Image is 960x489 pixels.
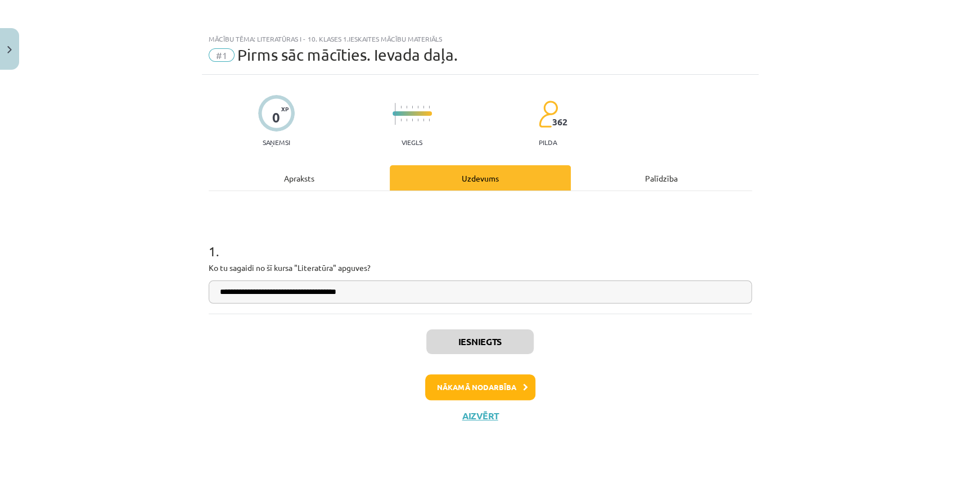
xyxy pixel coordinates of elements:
button: Nākamā nodarbība [425,374,535,400]
img: icon-short-line-57e1e144782c952c97e751825c79c345078a6d821885a25fce030b3d8c18986b.svg [417,106,418,108]
span: XP [281,106,289,112]
img: icon-short-line-57e1e144782c952c97e751825c79c345078a6d821885a25fce030b3d8c18986b.svg [429,106,430,108]
img: icon-close-lesson-0947bae3869378f0d4975bcd49f059093ad1ed9edebbc8119c70593378902aed.svg [7,46,12,53]
div: Uzdevums [390,165,571,191]
p: Viegls [402,138,422,146]
div: Apraksts [209,165,390,191]
img: icon-long-line-d9ea69661e0d244f92f715978eff75569469978d946b2353a9bb055b3ed8787d.svg [395,103,396,125]
p: Saņemsi [258,138,295,146]
div: Mācību tēma: Literatūras i - 10. klases 1.ieskaites mācību materiāls [209,35,752,43]
img: students-c634bb4e5e11cddfef0936a35e636f08e4e9abd3cc4e673bd6f9a4125e45ecb1.svg [538,100,558,128]
img: icon-short-line-57e1e144782c952c97e751825c79c345078a6d821885a25fce030b3d8c18986b.svg [406,119,407,121]
img: icon-short-line-57e1e144782c952c97e751825c79c345078a6d821885a25fce030b3d8c18986b.svg [412,106,413,108]
img: icon-short-line-57e1e144782c952c97e751825c79c345078a6d821885a25fce030b3d8c18986b.svg [423,106,424,108]
button: Iesniegts [426,329,534,354]
span: #1 [209,48,235,62]
p: Ko tu sagaidi no šī kursa "Literatūra" apguves? [209,262,752,274]
span: 362 [552,117,567,127]
img: icon-short-line-57e1e144782c952c97e751825c79c345078a6d821885a25fce030b3d8c18986b.svg [423,119,424,121]
img: icon-short-line-57e1e144782c952c97e751825c79c345078a6d821885a25fce030b3d8c18986b.svg [417,119,418,121]
button: Aizvērt [459,410,502,422]
p: pilda [539,138,557,146]
img: icon-short-line-57e1e144782c952c97e751825c79c345078a6d821885a25fce030b3d8c18986b.svg [406,106,407,108]
img: icon-short-line-57e1e144782c952c97e751825c79c345078a6d821885a25fce030b3d8c18986b.svg [400,119,402,121]
h1: 1 . [209,224,752,259]
img: icon-short-line-57e1e144782c952c97e751825c79c345078a6d821885a25fce030b3d8c18986b.svg [400,106,402,108]
div: Palīdzība [571,165,752,191]
img: icon-short-line-57e1e144782c952c97e751825c79c345078a6d821885a25fce030b3d8c18986b.svg [429,119,430,121]
div: 0 [272,110,280,125]
img: icon-short-line-57e1e144782c952c97e751825c79c345078a6d821885a25fce030b3d8c18986b.svg [412,119,413,121]
span: Pirms sāc mācīties. Ievada daļa. [237,46,458,64]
